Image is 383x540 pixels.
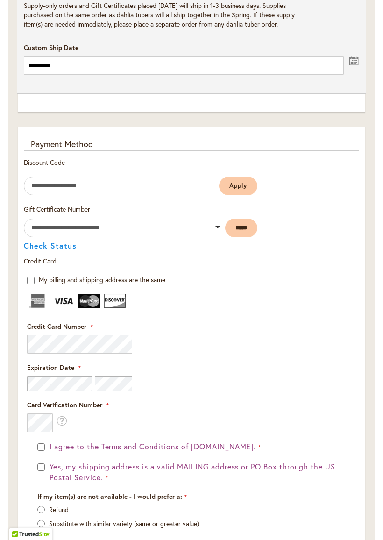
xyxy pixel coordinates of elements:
span: Custom Ship Date [24,43,78,52]
span: Credit Card [24,256,57,265]
span: Expiration Date [27,363,74,372]
img: American Express [27,294,49,308]
div: Payment Method [24,138,359,151]
span: Apply [229,182,247,190]
span: I agree to the Terms and Conditions of [DOMAIN_NAME]. [50,441,256,451]
button: Apply [219,177,257,195]
span: Credit Card Number [27,322,86,331]
button: Check Status [24,242,77,249]
label: Substitute with similar variety (same or greater value) [49,519,199,528]
span: If my item(s) are not available - I would prefer a: [37,492,182,501]
span: Discount Code [24,158,65,167]
span: Card Verification Number [27,400,102,409]
label: Refund [49,505,69,514]
img: Discover [104,294,126,308]
span: Yes, my shipping address is a valid MAILING address or PO Box through the US Postal Service. [50,462,335,482]
img: Visa [53,294,74,308]
img: MasterCard [78,294,100,308]
span: My billing and shipping address are the same [39,275,165,284]
span: Gift Certificate Number [24,205,90,213]
iframe: Launch Accessibility Center [7,507,33,533]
